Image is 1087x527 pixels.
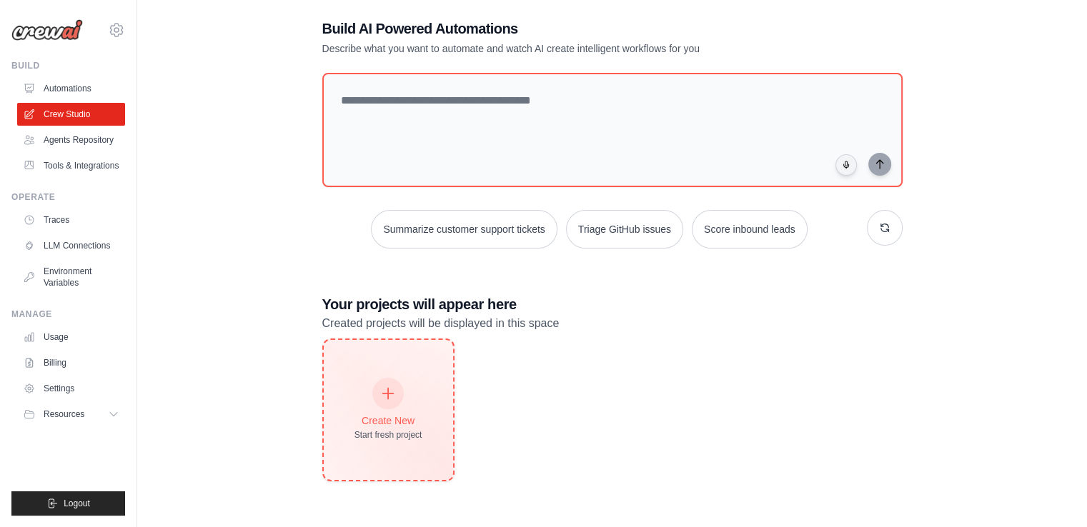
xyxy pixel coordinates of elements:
a: Tools & Integrations [17,154,125,177]
a: Environment Variables [17,260,125,294]
button: Triage GitHub issues [566,210,683,249]
a: LLM Connections [17,234,125,257]
a: Settings [17,377,125,400]
a: Traces [17,209,125,231]
a: Automations [17,77,125,100]
div: Create New [354,413,422,428]
button: Get new suggestions [867,210,903,246]
h3: Your projects will appear here [322,294,903,314]
div: Manage [11,308,125,320]
div: Start fresh project [354,429,422,441]
div: Operate [11,191,125,203]
button: Resources [17,403,125,426]
button: Logout [11,491,125,516]
h1: Build AI Powered Automations [322,19,803,39]
p: Created projects will be displayed in this space [322,314,903,333]
button: Score inbound leads [692,210,808,249]
a: Usage [17,326,125,348]
a: Crew Studio [17,103,125,126]
img: Logo [11,19,83,41]
button: Click to speak your automation idea [835,154,857,176]
div: Build [11,60,125,71]
a: Agents Repository [17,129,125,151]
button: Summarize customer support tickets [371,210,557,249]
a: Billing [17,351,125,374]
p: Describe what you want to automate and watch AI create intelligent workflows for you [322,41,803,56]
span: Resources [44,408,84,420]
span: Logout [64,498,90,509]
